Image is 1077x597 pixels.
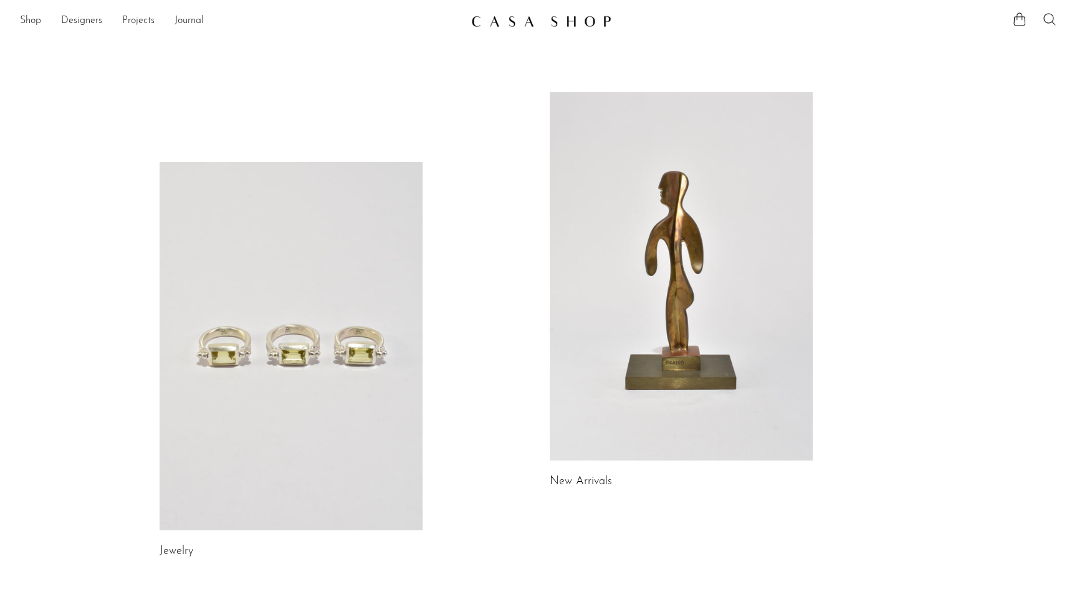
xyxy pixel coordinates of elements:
[122,13,155,29] a: Projects
[20,13,41,29] a: Shop
[61,13,102,29] a: Designers
[20,11,461,32] ul: NEW HEADER MENU
[550,476,612,487] a: New Arrivals
[20,11,461,32] nav: Desktop navigation
[160,546,193,557] a: Jewelry
[175,13,204,29] a: Journal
